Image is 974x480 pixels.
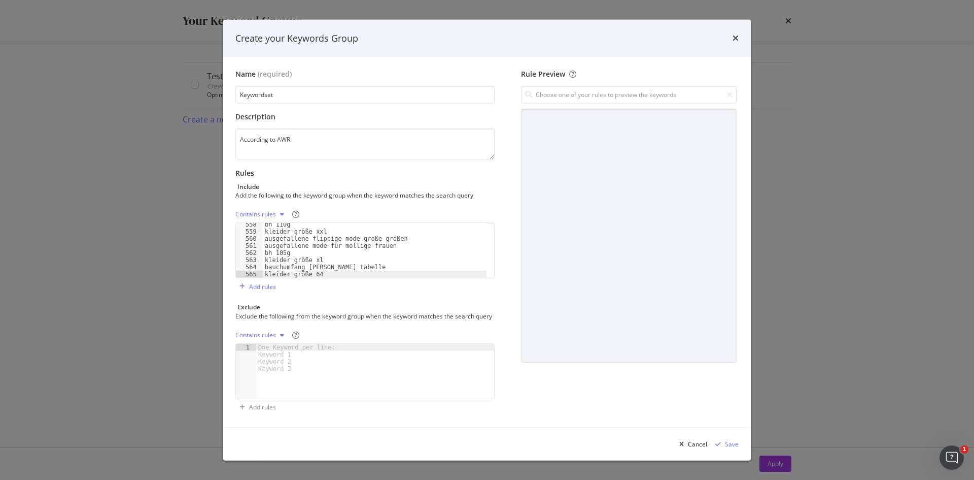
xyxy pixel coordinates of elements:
div: Contains rules [235,332,276,338]
div: 563 [236,257,263,264]
button: Add rules [235,278,276,295]
div: Rules [235,168,495,178]
iframe: Intercom live chat [940,445,964,470]
div: modal [223,19,751,460]
div: 560 [236,235,263,242]
button: Contains rules [235,206,288,222]
div: Contains rules [235,211,276,217]
input: Enter a name [235,86,495,104]
div: 561 [236,242,263,249]
div: Add rules [249,282,276,291]
div: 564 [236,264,263,271]
button: Save [711,436,739,453]
div: 1 [236,344,256,351]
div: Exclude [237,303,260,311]
button: Cancel [675,436,707,453]
div: One Keyword per line: Keyword 1 Keyword 2 Keyword 3 [256,344,341,372]
button: Add rules [235,399,276,415]
div: Cancel [688,440,707,449]
div: Name [235,69,256,79]
div: Add rules [249,403,276,411]
span: (required) [258,69,292,79]
div: Include [237,182,259,191]
div: Rule Preview [521,69,737,79]
button: Contains rules [235,327,288,343]
textarea: According to AWR [235,129,495,160]
div: Save [725,440,739,449]
div: Exclude the following from the keyword group when the keyword matches the search query [235,311,493,320]
input: Choose one of your rules to preview the keywords [521,86,737,104]
div: Description [235,112,495,122]
div: 562 [236,249,263,257]
span: 1 [960,445,968,454]
div: Add the following to the keyword group when the keyword matches the search query [235,191,493,200]
div: times [733,31,739,45]
div: 558 [236,221,263,228]
div: Create your Keywords Group [235,31,358,45]
div: 559 [236,228,263,235]
div: 565 [236,271,263,278]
